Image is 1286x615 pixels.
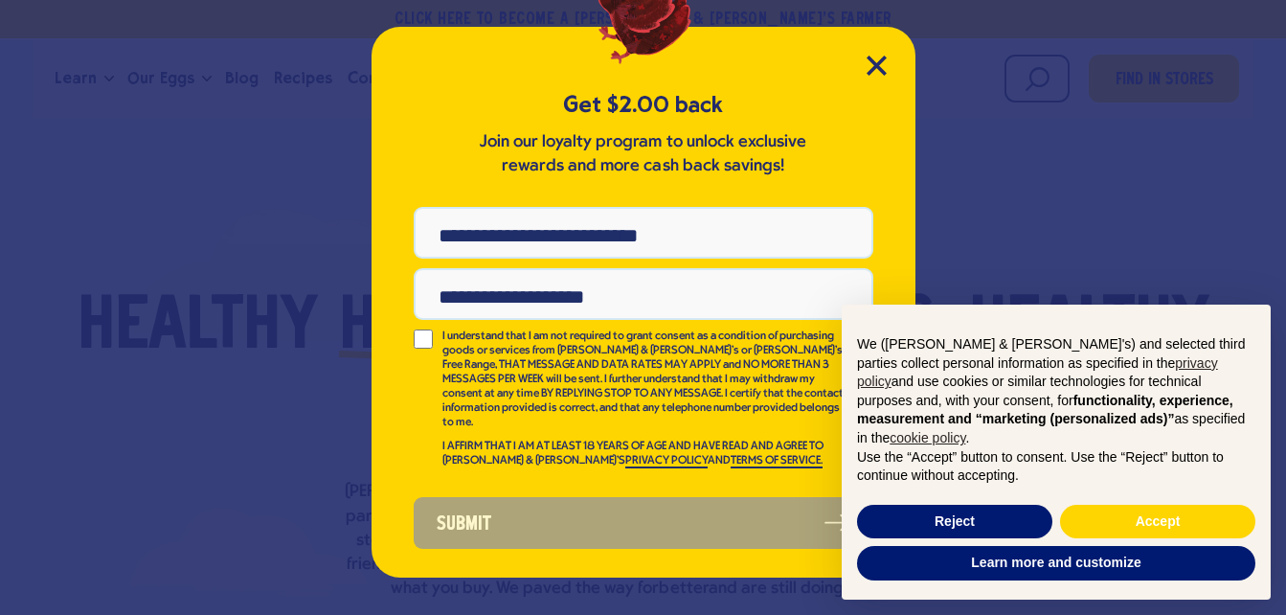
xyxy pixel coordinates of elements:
[442,440,846,468] p: I AFFIRM THAT I AM AT LEAST 18 YEARS OF AGE AND HAVE READ AND AGREE TO [PERSON_NAME] & [PERSON_NA...
[414,330,433,349] input: I understand that I am not required to grant consent as a condition of purchasing goods or servic...
[414,89,873,121] h5: Get $2.00 back
[414,497,873,549] button: Submit
[731,455,823,468] a: TERMS OF SERVICE.
[857,335,1255,448] p: We ([PERSON_NAME] & [PERSON_NAME]'s) and selected third parties collect personal information as s...
[1060,505,1255,539] button: Accept
[625,455,708,468] a: PRIVACY POLICY
[857,546,1255,581] button: Learn more and customize
[442,330,846,430] p: I understand that I am not required to grant consent as a condition of purchasing goods or servic...
[857,505,1052,539] button: Reject
[476,130,811,178] p: Join our loyalty program to unlock exclusive rewards and more cash back savings!
[890,430,965,445] a: cookie policy
[867,56,887,76] button: Close Modal
[857,448,1255,486] p: Use the “Accept” button to consent. Use the “Reject” button to continue without accepting.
